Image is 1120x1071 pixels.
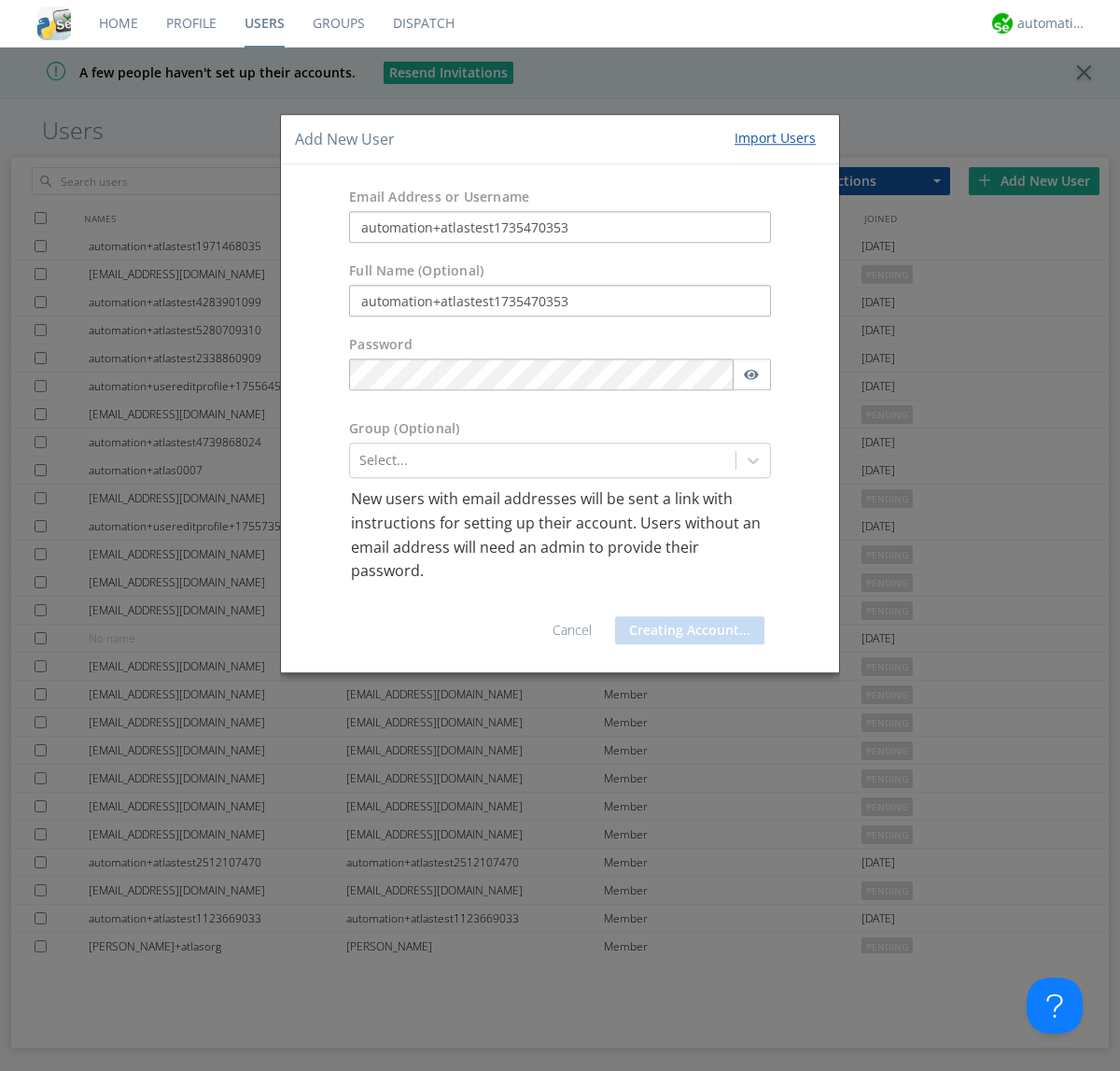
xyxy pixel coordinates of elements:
[349,336,413,355] label: Password
[295,129,395,150] h4: Add New User
[553,621,592,639] a: Cancel
[615,616,764,644] button: Creating Account...
[349,420,459,439] label: Group (Optional)
[37,7,71,40] img: cddb5a64eb264b2086981ab96f4c1ba7
[992,13,1013,34] img: d2d01cd9b4174d08988066c6d424eccd
[735,129,816,148] div: Import Users
[349,262,483,281] label: Full Name (Optional)
[349,189,529,207] label: Email Address or Username
[349,212,771,244] input: e.g. email@address.com, Housekeeping1
[351,488,769,584] p: New users with email addresses will be sent a link with instructions for setting up their account...
[1017,14,1087,33] div: automation+atlas
[349,286,771,317] input: Julie Appleseed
